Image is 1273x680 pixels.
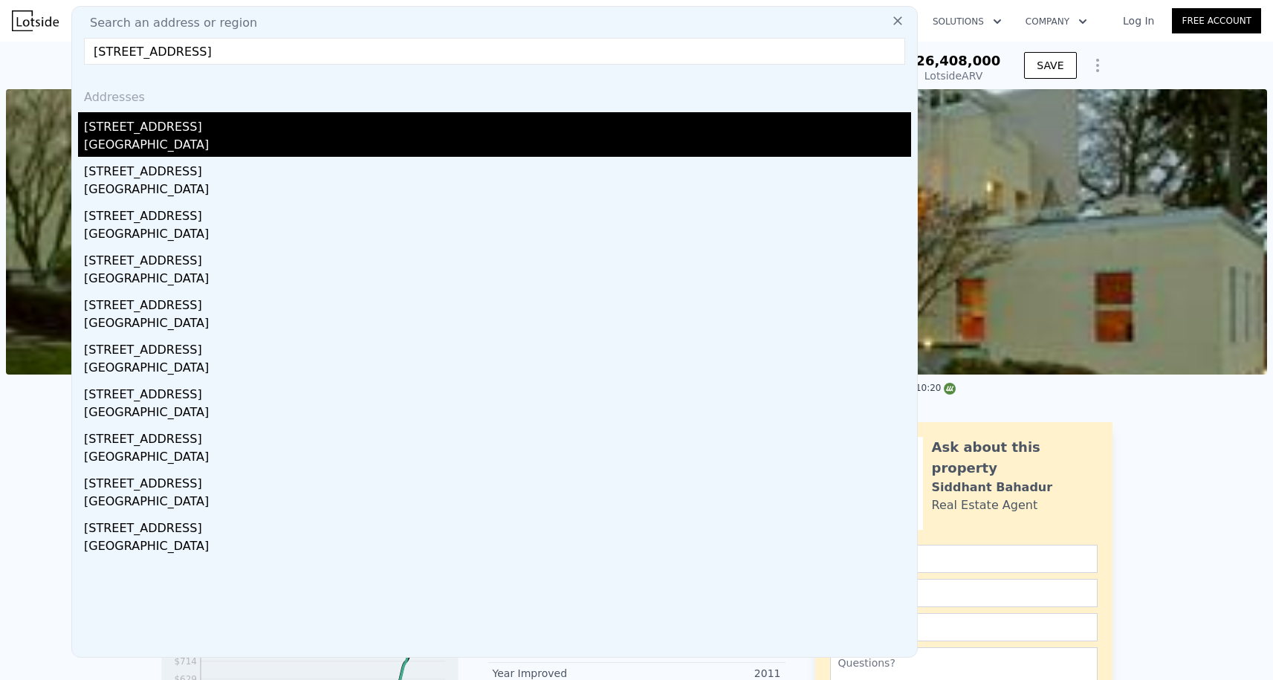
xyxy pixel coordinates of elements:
[1083,51,1112,80] button: Show Options
[1172,8,1261,33] a: Free Account
[921,8,1014,35] button: Solutions
[830,613,1098,641] input: Phone
[932,496,1038,514] div: Real Estate Agent
[84,201,911,225] div: [STREET_ADDRESS]
[84,181,911,201] div: [GEOGRAPHIC_DATA]
[84,291,911,314] div: [STREET_ADDRESS]
[84,469,911,493] div: [STREET_ADDRESS]
[84,112,911,136] div: [STREET_ADDRESS]
[84,136,911,157] div: [GEOGRAPHIC_DATA]
[907,68,1000,83] div: Lotside ARV
[84,493,911,514] div: [GEOGRAPHIC_DATA]
[1014,8,1099,35] button: Company
[84,38,905,65] input: Enter an address, city, region, neighborhood or zip code
[1024,52,1076,79] button: SAVE
[84,514,911,537] div: [STREET_ADDRESS]
[84,424,911,448] div: [STREET_ADDRESS]
[1105,13,1172,28] a: Log In
[84,537,911,558] div: [GEOGRAPHIC_DATA]
[84,448,911,469] div: [GEOGRAPHIC_DATA]
[84,335,911,359] div: [STREET_ADDRESS]
[830,579,1098,607] input: Email
[944,383,956,395] img: NWMLS Logo
[6,89,1267,375] img: Sale: 117964828 Parcel: 97873038
[12,10,59,31] img: Lotside
[932,437,1098,479] div: Ask about this property
[84,246,911,270] div: [STREET_ADDRESS]
[84,404,911,424] div: [GEOGRAPHIC_DATA]
[84,225,911,246] div: [GEOGRAPHIC_DATA]
[84,314,911,335] div: [GEOGRAPHIC_DATA]
[907,53,1000,68] span: $26,408,000
[78,77,911,112] div: Addresses
[174,656,197,667] tspan: $714
[84,270,911,291] div: [GEOGRAPHIC_DATA]
[932,479,1053,496] div: Siddhant Bahadur
[84,359,911,380] div: [GEOGRAPHIC_DATA]
[78,14,257,32] span: Search an address or region
[84,157,911,181] div: [STREET_ADDRESS]
[830,545,1098,573] input: Name
[84,380,911,404] div: [STREET_ADDRESS]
